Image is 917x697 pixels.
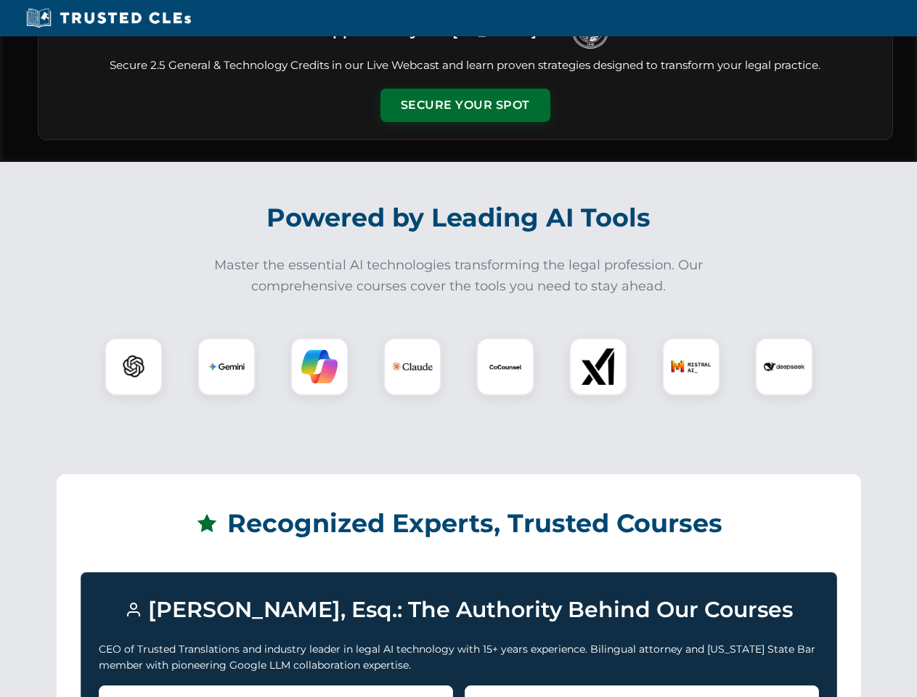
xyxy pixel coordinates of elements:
[99,641,819,674] p: CEO of Trusted Translations and industry leader in legal AI technology with 15+ years experience....
[383,338,441,396] div: Claude
[487,348,523,385] img: CoCounsel Logo
[764,346,804,387] img: DeepSeek Logo
[301,348,338,385] img: Copilot Logo
[580,348,616,385] img: xAI Logo
[22,7,195,29] img: Trusted CLEs
[380,89,550,122] button: Secure Your Spot
[113,346,155,388] img: ChatGPT Logo
[197,338,256,396] div: Gemini
[81,498,837,549] h2: Recognized Experts, Trusted Courses
[57,192,861,243] h2: Powered by Leading AI Tools
[208,348,245,385] img: Gemini Logo
[392,346,433,387] img: Claude Logo
[662,338,720,396] div: Mistral AI
[755,338,813,396] div: DeepSeek
[99,590,819,629] h3: [PERSON_NAME], Esq.: The Authority Behind Our Courses
[56,57,875,74] p: Secure 2.5 General & Technology Credits in our Live Webcast and learn proven strategies designed ...
[205,255,713,297] p: Master the essential AI technologies transforming the legal profession. Our comprehensive courses...
[569,338,627,396] div: xAI
[476,338,534,396] div: CoCounsel
[671,346,712,387] img: Mistral AI Logo
[290,338,349,396] div: Copilot
[105,338,163,396] div: ChatGPT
